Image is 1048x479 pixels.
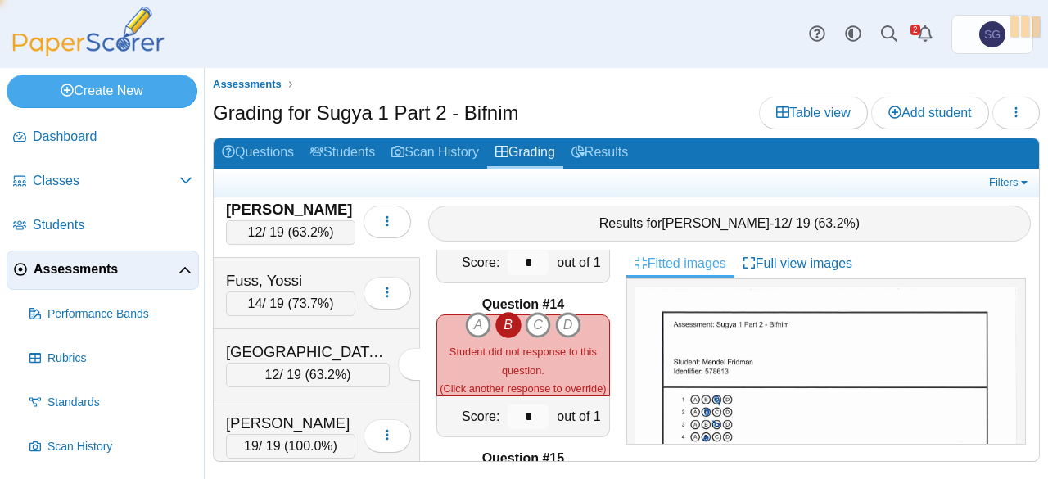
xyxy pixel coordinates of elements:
a: Scan History [23,427,199,467]
div: Score: [437,396,504,436]
a: Students [7,206,199,246]
img: PaperScorer [7,7,170,56]
span: Classes [33,172,179,190]
a: Create New [7,75,197,107]
span: Dashboard [33,128,192,146]
span: 63.2% [818,216,855,230]
span: Table view [776,106,851,120]
span: Scan History [47,439,192,455]
span: Student did not response to this question. [449,346,597,376]
span: Assessments [34,260,178,278]
a: Rubrics [23,339,199,378]
span: 63.2% [309,368,346,382]
a: Students [302,138,383,169]
span: 12 [248,225,263,239]
a: Assessments [7,251,199,290]
div: out of 1 [553,242,608,282]
i: C [525,312,551,338]
span: Shmuel Granovetter [984,29,1001,40]
span: Assessments [213,78,282,90]
div: Results for - / 19 ( ) [428,206,1031,242]
div: / 19 ( ) [226,434,355,459]
span: Rubrics [47,350,192,367]
div: [PERSON_NAME] [226,413,355,434]
div: [GEOGRAPHIC_DATA][PERSON_NAME] [226,341,390,363]
span: 73.7% [292,296,329,310]
b: Question #15 [482,450,564,468]
span: 100.0% [288,439,332,453]
i: D [555,312,581,338]
span: Students [33,216,192,234]
a: Standards [23,383,199,423]
a: PaperScorer [7,45,170,59]
span: 63.2% [292,225,329,239]
div: Fuss, Yossi [226,270,355,291]
span: 12 [265,368,280,382]
span: Performance Bands [47,306,192,323]
a: Questions [214,138,302,169]
i: A [465,312,491,338]
i: B [495,312,522,338]
span: 14 [248,296,263,310]
a: Add student [871,97,988,129]
a: Fitted images [626,250,734,278]
a: Performance Bands [23,295,199,334]
a: Scan History [383,138,487,169]
div: / 19 ( ) [226,363,390,387]
div: Score: [437,242,504,282]
span: 19 [244,439,259,453]
div: out of 1 [553,396,608,436]
h1: Grading for Sugya 1 Part 2 - Bifnim [213,99,519,127]
a: Table view [759,97,868,129]
b: Question #14 [482,296,564,314]
span: 12 [774,216,788,230]
span: Add student [888,106,971,120]
a: Assessments [209,75,286,95]
a: Classes [7,162,199,201]
span: [PERSON_NAME] [662,216,770,230]
span: Standards [47,395,192,411]
a: Grading [487,138,563,169]
a: Alerts [907,16,943,52]
div: / 19 ( ) [226,220,355,245]
span: Shmuel Granovetter [979,21,1005,47]
a: Results [563,138,636,169]
a: Filters [985,174,1035,191]
a: Full view images [734,250,861,278]
div: [PERSON_NAME] [226,199,355,220]
a: Dashboard [7,118,199,157]
a: Shmuel Granovetter [951,15,1033,54]
div: / 19 ( ) [226,291,355,316]
small: (Click another response to override) [440,346,606,395]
